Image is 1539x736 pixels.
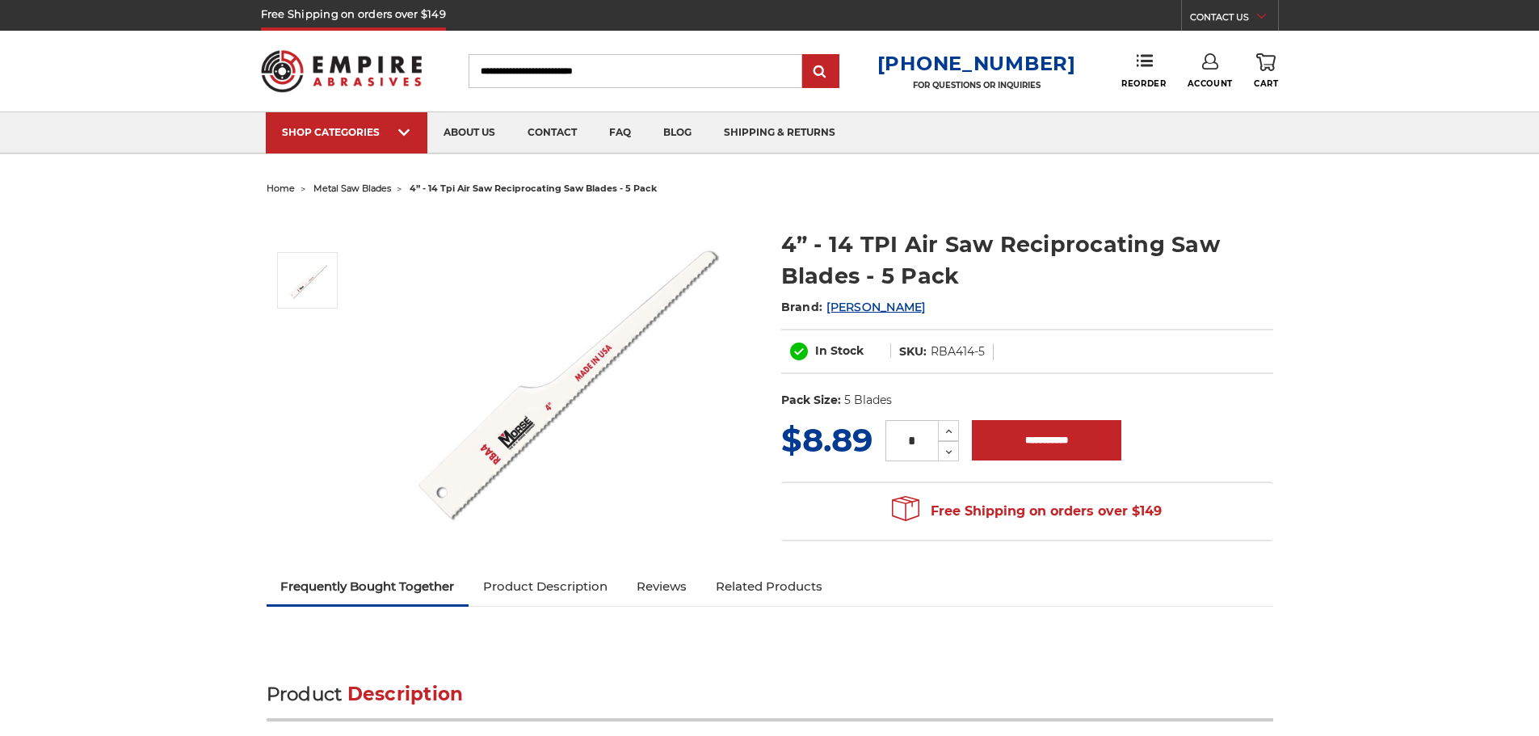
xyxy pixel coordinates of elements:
[511,112,593,154] a: contact
[410,183,657,194] span: 4” - 14 tpi air saw reciprocating saw blades - 5 pack
[1254,53,1278,89] a: Cart
[877,80,1076,90] p: FOR QUESTIONS OR INQUIRIES
[267,183,295,194] a: home
[701,569,837,604] a: Related Products
[622,569,701,604] a: Reviews
[1121,78,1166,89] span: Reorder
[892,495,1162,528] span: Free Shipping on orders over $149
[899,343,927,360] dt: SKU:
[267,569,469,604] a: Frequently Bought Together
[427,112,511,154] a: about us
[1121,53,1166,88] a: Reorder
[877,52,1076,75] a: [PHONE_NUMBER]
[781,229,1273,292] h1: 4” - 14 TPI Air Saw Reciprocating Saw Blades - 5 Pack
[826,300,925,314] a: [PERSON_NAME]
[313,183,391,194] a: metal saw blades
[805,56,837,88] input: Submit
[288,260,328,301] img: 4" Air Saw blade for pneumatic sawzall 14 TPI
[781,392,841,409] dt: Pack Size:
[282,126,411,138] div: SHOP CATEGORIES
[1254,78,1278,89] span: Cart
[405,212,728,535] img: 4" Air Saw blade for pneumatic sawzall 14 TPI
[1188,78,1233,89] span: Account
[844,392,892,409] dd: 5 Blades
[1190,8,1278,31] a: CONTACT US
[347,683,464,705] span: Description
[931,343,985,360] dd: RBA414-5
[593,112,647,154] a: faq
[781,300,823,314] span: Brand:
[261,40,423,103] img: Empire Abrasives
[815,343,864,358] span: In Stock
[647,112,708,154] a: blog
[708,112,851,154] a: shipping & returns
[781,420,873,460] span: $8.89
[469,569,622,604] a: Product Description
[267,683,343,705] span: Product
